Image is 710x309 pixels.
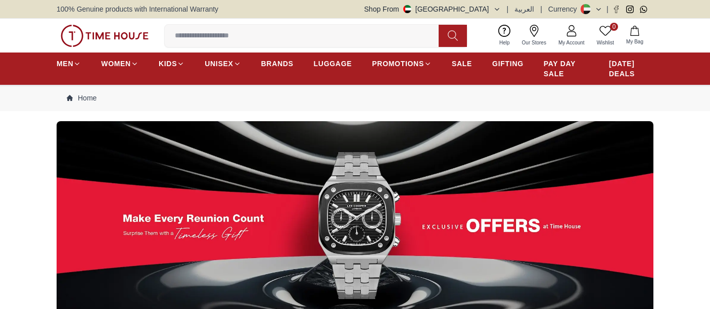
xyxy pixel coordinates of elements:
span: SALE [452,59,472,69]
span: KIDS [159,59,177,69]
span: BRANDS [261,59,294,69]
span: PROMOTIONS [372,59,424,69]
a: WOMEN [101,55,138,73]
a: [DATE] DEALS [609,55,653,83]
span: MEN [57,59,73,69]
a: SALE [452,55,472,73]
a: 0Wishlist [591,23,620,48]
img: United Arab Emirates [403,5,411,13]
button: العربية [514,4,534,14]
span: WOMEN [101,59,131,69]
span: PAY DAY SALE [544,59,589,79]
span: Help [495,39,514,46]
span: | [606,4,608,14]
span: | [540,4,542,14]
a: Facebook [612,6,620,13]
span: Wishlist [593,39,618,46]
a: MEN [57,55,81,73]
a: BRANDS [261,55,294,73]
img: ... [61,25,149,47]
span: 100% Genuine products with International Warranty [57,4,218,14]
a: GIFTING [492,55,524,73]
button: My Bag [620,24,649,47]
button: Shop From[GEOGRAPHIC_DATA] [364,4,501,14]
div: Currency [548,4,581,14]
a: Help [493,23,516,48]
span: 0 [610,23,618,31]
a: PROMOTIONS [372,55,432,73]
a: Instagram [626,6,634,13]
span: My Account [554,39,589,46]
a: LUGGAGE [314,55,352,73]
a: UNISEX [205,55,241,73]
a: PAY DAY SALE [544,55,589,83]
nav: Breadcrumb [57,85,653,111]
span: | [507,4,509,14]
span: UNISEX [205,59,233,69]
a: KIDS [159,55,184,73]
span: GIFTING [492,59,524,69]
a: Home [67,93,97,103]
span: Our Stores [518,39,550,46]
span: LUGGAGE [314,59,352,69]
a: Whatsapp [640,6,647,13]
a: Our Stores [516,23,552,48]
span: [DATE] DEALS [609,59,653,79]
span: My Bag [622,38,647,45]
